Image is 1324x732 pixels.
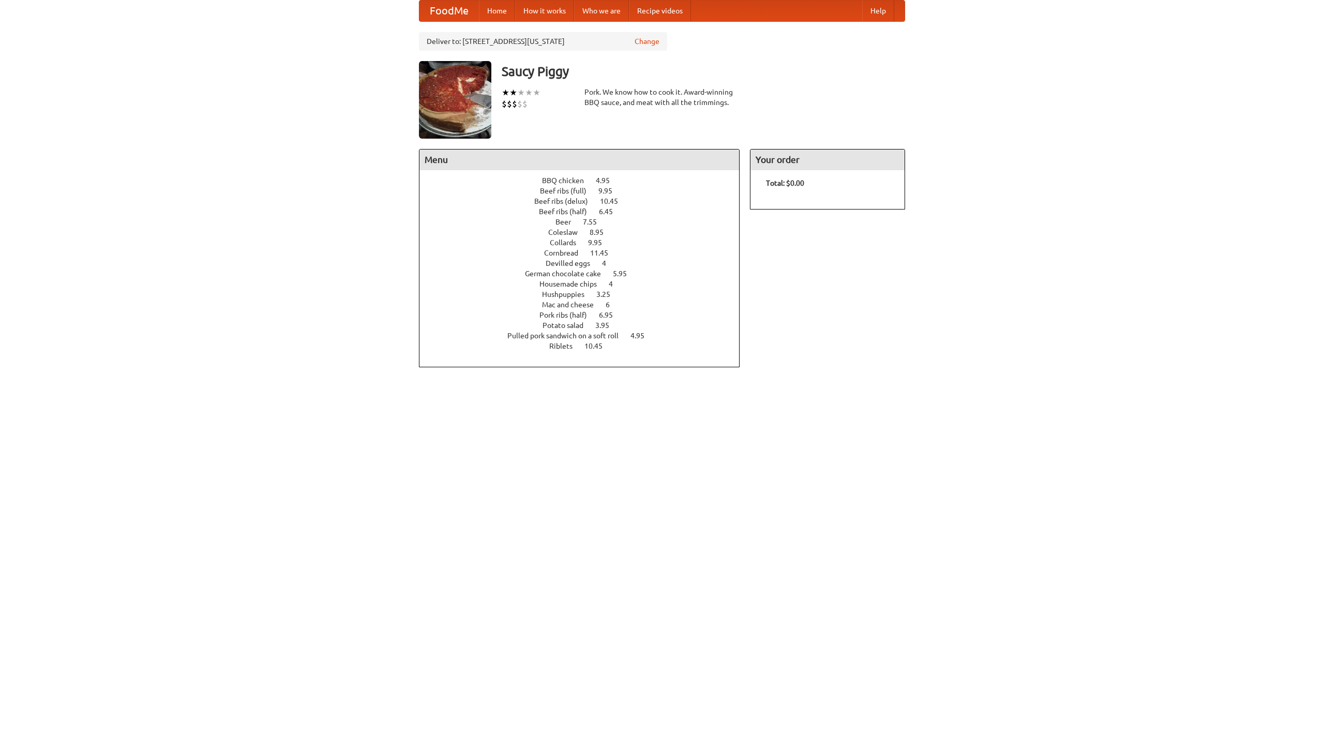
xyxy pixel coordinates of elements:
li: ★ [533,87,540,98]
li: ★ [502,87,509,98]
a: Change [635,36,659,47]
span: Potato salad [543,321,594,330]
a: Who we are [574,1,629,21]
li: $ [507,98,512,110]
a: Potato salad 3.95 [543,321,628,330]
span: 8.95 [590,228,614,236]
span: 7.55 [583,218,607,226]
span: German chocolate cake [525,270,611,278]
a: Help [862,1,894,21]
a: German chocolate cake 5.95 [525,270,646,278]
li: ★ [509,87,517,98]
a: Cornbread 11.45 [544,249,627,257]
a: BBQ chicken 4.95 [542,176,629,185]
li: ★ [517,87,525,98]
a: Collards 9.95 [550,238,621,247]
span: Beef ribs (half) [539,207,597,216]
a: Hushpuppies 3.25 [542,290,629,298]
span: Hushpuppies [542,290,595,298]
a: Pulled pork sandwich on a soft roll 4.95 [507,332,664,340]
b: Total: $0.00 [766,179,804,187]
span: 3.95 [595,321,620,330]
span: Devilled eggs [546,259,600,267]
img: angular.jpg [419,61,491,139]
a: Home [479,1,515,21]
span: 4 [602,259,616,267]
span: Beef ribs (delux) [534,197,598,205]
span: Coleslaw [548,228,588,236]
h3: Saucy Piggy [502,61,905,82]
a: FoodMe [419,1,479,21]
span: Riblets [549,342,583,350]
a: Recipe videos [629,1,691,21]
div: Pork. We know how to cook it. Award-winning BBQ sauce, and meat with all the trimmings. [584,87,740,108]
span: Beef ribs (full) [540,187,597,195]
a: Beef ribs (half) 6.45 [539,207,632,216]
h4: Menu [419,150,739,170]
span: Pulled pork sandwich on a soft roll [507,332,629,340]
span: 4 [609,280,623,288]
li: $ [522,98,528,110]
span: 6.95 [599,311,623,319]
span: Cornbread [544,249,589,257]
a: Beer 7.55 [555,218,616,226]
span: 4.95 [596,176,620,185]
a: Pork ribs (half) 6.95 [539,311,632,319]
a: Devilled eggs 4 [546,259,625,267]
span: Collards [550,238,586,247]
a: Housemade chips 4 [539,280,632,288]
span: Mac and cheese [542,301,604,309]
span: BBQ chicken [542,176,594,185]
span: Pork ribs (half) [539,311,597,319]
span: 9.95 [598,187,623,195]
li: $ [517,98,522,110]
span: 11.45 [590,249,619,257]
h4: Your order [750,150,905,170]
li: $ [512,98,517,110]
a: Beef ribs (delux) 10.45 [534,197,637,205]
li: $ [502,98,507,110]
li: ★ [525,87,533,98]
span: Beer [555,218,581,226]
a: Mac and cheese 6 [542,301,629,309]
span: 4.95 [630,332,655,340]
span: 3.25 [596,290,621,298]
span: 6.45 [599,207,623,216]
a: Beef ribs (full) 9.95 [540,187,631,195]
a: Riblets 10.45 [549,342,622,350]
a: How it works [515,1,574,21]
div: Deliver to: [STREET_ADDRESS][US_STATE] [419,32,667,51]
span: 9.95 [588,238,612,247]
span: Housemade chips [539,280,607,288]
a: Coleslaw 8.95 [548,228,623,236]
span: 10.45 [600,197,628,205]
span: 5.95 [613,270,637,278]
span: 10.45 [584,342,613,350]
span: 6 [606,301,620,309]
